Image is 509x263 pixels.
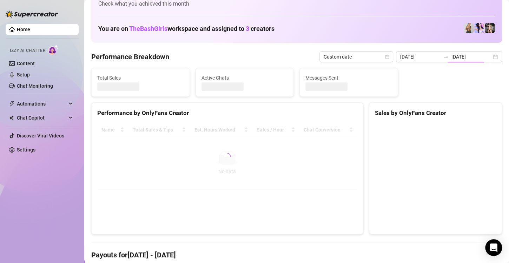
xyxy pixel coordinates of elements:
span: loading [222,151,232,161]
span: 3 [246,25,249,32]
img: BernadetteTur [464,23,474,33]
img: AI Chatter [48,45,59,55]
img: Ary [474,23,484,33]
span: Active Chats [201,74,288,82]
span: Total Sales [97,74,184,82]
a: Home [17,27,30,32]
h4: Performance Breakdown [91,52,169,62]
span: TheBashGirls [129,25,167,32]
img: logo-BBDzfeDw.svg [6,11,58,18]
div: Open Intercom Messenger [485,239,502,256]
img: Chat Copilot [9,115,14,120]
h1: You are on workspace and assigned to creators [98,25,275,33]
input: Start date [400,53,440,61]
a: Content [17,61,35,66]
div: Sales by OnlyFans Creator [375,108,496,118]
span: Messages Sent [305,74,392,82]
input: End date [451,53,491,61]
span: to [443,54,449,60]
span: Izzy AI Chatter [10,47,45,54]
h4: Payouts for [DATE] - [DATE] [91,250,502,260]
a: Setup [17,72,30,77]
span: Custom date [324,52,389,62]
a: Discover Viral Videos [17,133,64,139]
span: calendar [385,55,389,59]
span: Chat Copilot [17,112,67,123]
span: Automations [17,98,67,109]
span: thunderbolt [9,101,15,107]
div: Performance by OnlyFans Creator [97,108,357,118]
span: swap-right [443,54,449,60]
a: Settings [17,147,35,153]
a: Chat Monitoring [17,83,53,89]
img: Bonnie [485,23,495,33]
